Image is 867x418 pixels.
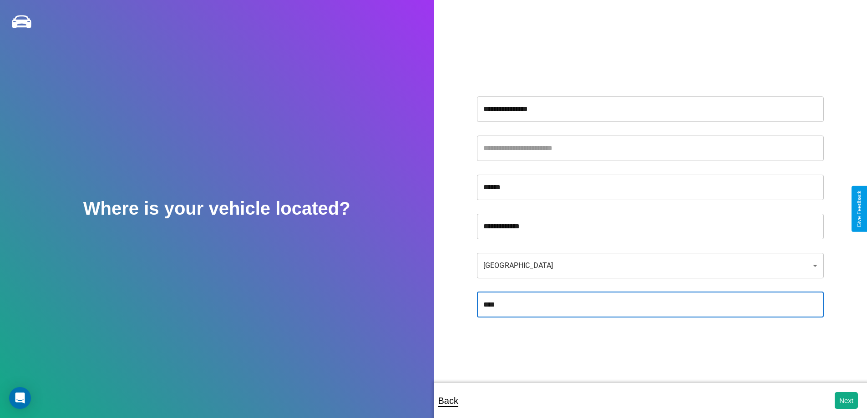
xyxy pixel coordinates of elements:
[477,253,824,278] div: [GEOGRAPHIC_DATA]
[438,393,458,409] p: Back
[9,387,31,409] div: Open Intercom Messenger
[835,392,858,409] button: Next
[83,198,350,219] h2: Where is your vehicle located?
[856,191,862,227] div: Give Feedback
